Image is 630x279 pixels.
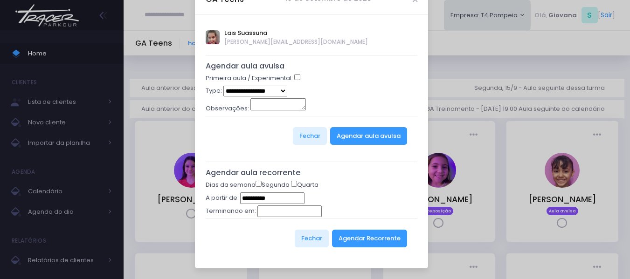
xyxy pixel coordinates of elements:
button: Agendar aula avulsa [330,127,407,145]
label: Type: [206,86,222,95]
label: Primeira aula / Experimental: [206,74,293,83]
button: Fechar [293,127,327,145]
label: Terminando em: [206,206,256,216]
h5: Agendar aula recorrente [206,168,418,177]
input: Quarta [291,181,297,187]
button: Agendar Recorrente [332,230,407,247]
button: Fechar [295,230,329,247]
input: Segunda [256,181,262,187]
span: [PERSON_NAME][EMAIL_ADDRESS][DOMAIN_NAME] [224,38,368,46]
h5: Agendar aula avulsa [206,61,418,71]
label: Observações: [206,104,249,113]
label: A partir de: [206,193,239,203]
label: Segunda [256,180,290,190]
span: Lais Suassuna [224,28,368,38]
form: Dias da semana [206,180,418,258]
label: Quarta [291,180,318,190]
